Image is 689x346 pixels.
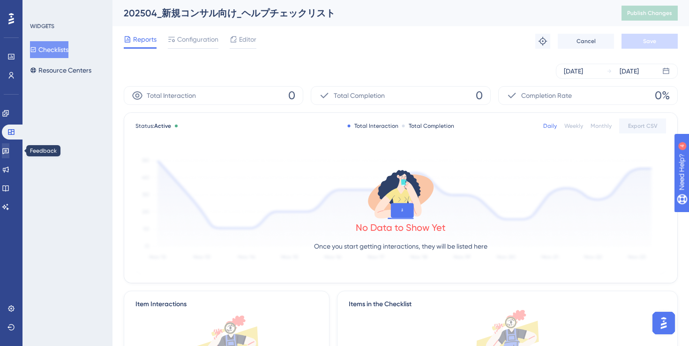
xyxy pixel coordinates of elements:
span: 0 [288,88,295,103]
span: Cancel [577,37,596,45]
div: 202504_新規コンサル向け_ヘルプチェックリスト [124,7,598,20]
button: Cancel [558,34,614,49]
div: Daily [543,122,557,130]
span: Total Completion [334,90,385,101]
button: Publish Changes [622,6,678,21]
button: Resource Centers [30,62,91,79]
button: Checklists [30,41,68,58]
div: 4 [65,5,68,12]
span: Export CSV [628,122,658,130]
span: Completion Rate [521,90,572,101]
div: WIDGETS [30,22,54,30]
div: Item Interactions [135,299,187,310]
div: Total Completion [402,122,454,130]
div: No Data to Show Yet [356,221,446,234]
span: Publish Changes [627,9,672,17]
span: 0 [476,88,483,103]
span: Status: [135,122,171,130]
span: Total Interaction [147,90,196,101]
span: Save [643,37,656,45]
div: Items in the Checklist [349,299,666,310]
p: Once you start getting interactions, they will be listed here [314,241,487,252]
span: Editor [239,34,256,45]
div: Total Interaction [348,122,398,130]
div: [DATE] [564,66,583,77]
span: Reports [133,34,157,45]
span: Configuration [177,34,218,45]
iframe: UserGuiding AI Assistant Launcher [650,309,678,337]
button: Save [622,34,678,49]
span: Need Help? [22,2,59,14]
button: Export CSV [619,118,666,133]
span: Active [154,123,171,129]
div: Weekly [564,122,583,130]
span: 0% [655,88,670,103]
div: Monthly [591,122,612,130]
div: [DATE] [620,66,639,77]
